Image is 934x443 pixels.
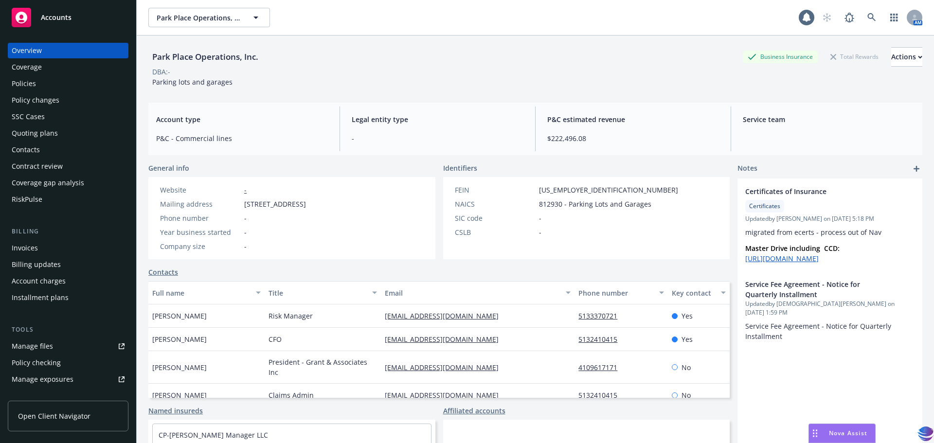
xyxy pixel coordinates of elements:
a: Coverage gap analysis [8,175,128,191]
div: SIC code [455,213,535,223]
div: DBA: - [152,67,170,77]
span: - [244,213,247,223]
div: Year business started [160,227,240,237]
div: Billing [8,227,128,236]
a: Named insureds [148,406,203,416]
div: Title [269,288,366,298]
a: Overview [8,43,128,58]
span: Yes [682,311,693,321]
div: CSLB [455,227,535,237]
a: Invoices [8,240,128,256]
a: [EMAIL_ADDRESS][DOMAIN_NAME] [385,390,506,400]
button: Full name [148,281,265,304]
div: Total Rewards [826,51,883,63]
div: RiskPulse [12,192,42,207]
a: Report a Bug [840,8,859,27]
div: Invoices [12,240,38,256]
span: No [682,390,691,400]
span: Service team [743,114,915,124]
a: Quoting plans [8,125,128,141]
span: [PERSON_NAME] [152,334,207,344]
button: Nova Assist [808,424,876,443]
span: Park Place Operations, Inc. [157,13,241,23]
div: Email [385,288,560,298]
span: Parking lots and garages [152,77,233,87]
a: Coverage [8,59,128,75]
a: Billing updates [8,257,128,272]
span: [PERSON_NAME] [152,390,207,400]
strong: Master Drive including CCD: [745,244,840,253]
a: 4109617171 [578,363,625,372]
span: Identifiers [443,163,477,173]
span: Service Fee Agreement - Notice for Quarterly Installment [745,279,889,300]
span: - [244,227,247,237]
a: 5133370721 [578,311,625,320]
button: Park Place Operations, Inc. [148,8,270,27]
a: Contacts [148,267,178,277]
span: - [539,213,541,223]
div: Business Insurance [743,51,818,63]
div: Full name [152,288,250,298]
span: Account type [156,114,328,124]
span: - [352,133,523,143]
div: Quoting plans [12,125,58,141]
a: RiskPulse [8,192,128,207]
div: Manage files [12,338,53,354]
div: Website [160,185,240,195]
div: Actions [891,48,922,66]
div: Service Fee Agreement - Notice for Quarterly InstallmentUpdatedby [DEMOGRAPHIC_DATA][PERSON_NAME]... [737,271,922,349]
span: Claims Admin [269,390,314,400]
span: [PERSON_NAME] [152,362,207,372]
span: [STREET_ADDRESS] [244,199,306,209]
div: FEIN [455,185,535,195]
span: - [244,241,247,251]
a: - [244,185,247,195]
span: President - Grant & Associates Inc [269,357,377,377]
a: [EMAIL_ADDRESS][DOMAIN_NAME] [385,363,506,372]
div: Tools [8,325,128,335]
a: Contacts [8,142,128,158]
span: Notes [737,163,757,175]
span: [US_EMPLOYER_IDENTIFICATION_NUMBER] [539,185,678,195]
span: Nova Assist [829,429,867,437]
a: Switch app [884,8,904,27]
span: Legal entity type [352,114,523,124]
a: [URL][DOMAIN_NAME] [745,254,819,263]
p: migrated from ecerts - process out of Nav [745,227,915,237]
div: Contacts [12,142,40,158]
a: Accounts [8,4,128,31]
span: Service Fee Agreement - Notice for Quarterly Installment [745,321,893,341]
span: Accounts [41,14,72,21]
span: 812930 - Parking Lots and Garages [539,199,651,209]
a: Policy changes [8,92,128,108]
span: $222,496.08 [547,133,719,143]
div: Contract review [12,159,63,174]
img: svg+xml;base64,PHN2ZyB3aWR0aD0iMzQiIGhlaWdodD0iMzQiIHZpZXdCb3g9IjAgMCAzNCAzNCIgZmlsbD0ibm9uZSIgeG... [917,425,934,443]
div: Mailing address [160,199,240,209]
span: [PERSON_NAME] [152,311,207,321]
button: Key contact [668,281,730,304]
div: Manage certificates [12,388,75,404]
a: Manage exposures [8,372,128,387]
div: Overview [12,43,42,58]
span: Updated by [PERSON_NAME] on [DATE] 5:18 PM [745,214,915,223]
a: add [911,163,922,175]
div: Policy changes [12,92,59,108]
a: 5132410415 [578,390,625,400]
a: SSC Cases [8,109,128,124]
a: Manage files [8,338,128,354]
div: SSC Cases [12,109,45,124]
span: - [539,227,541,237]
div: Certificates of InsuranceCertificatesUpdatedby [PERSON_NAME] on [DATE] 5:18 PMmigrated from ecert... [737,178,922,271]
span: Risk Manager [269,311,313,321]
button: Title [265,281,381,304]
a: Account charges [8,273,128,289]
span: No [682,362,691,372]
a: Start snowing [817,8,837,27]
span: Certificates [749,202,780,211]
a: CP-[PERSON_NAME] Manager LLC [159,430,268,440]
div: Coverage [12,59,42,75]
a: Manage certificates [8,388,128,404]
div: Drag to move [809,424,821,443]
